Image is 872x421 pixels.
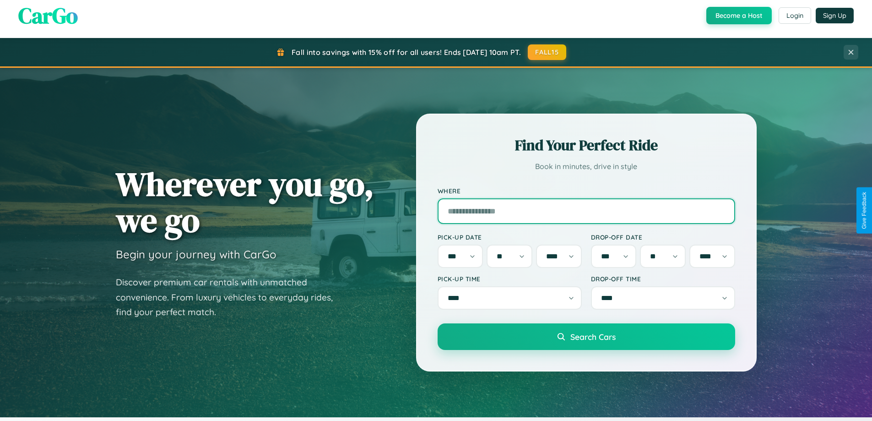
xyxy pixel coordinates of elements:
button: Search Cars [438,323,735,350]
span: Fall into savings with 15% off for all users! Ends [DATE] 10am PT. [292,48,521,57]
p: Book in minutes, drive in style [438,160,735,173]
span: Search Cars [570,332,616,342]
label: Drop-off Time [591,275,735,283]
label: Drop-off Date [591,233,735,241]
label: Pick-up Time [438,275,582,283]
label: Where [438,187,735,195]
div: Give Feedback [861,192,867,229]
button: Sign Up [816,8,854,23]
button: FALL15 [528,44,566,60]
h1: Wherever you go, we go [116,166,374,238]
h2: Find Your Perfect Ride [438,135,735,155]
p: Discover premium car rentals with unmatched convenience. From luxury vehicles to everyday rides, ... [116,275,345,320]
h3: Begin your journey with CarGo [116,247,276,261]
button: Login [779,7,811,24]
span: CarGo [18,0,78,31]
button: Become a Host [706,7,772,24]
label: Pick-up Date [438,233,582,241]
